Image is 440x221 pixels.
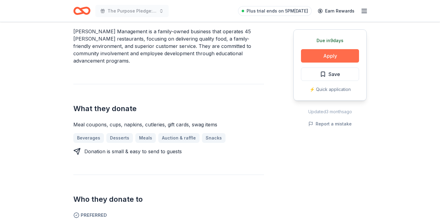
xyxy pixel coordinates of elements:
[95,5,169,17] button: The Purpose Pledge: Inspiring Scholars, Rewarding Success
[73,4,90,18] a: Home
[308,120,352,128] button: Report a mistake
[301,86,359,93] div: ⚡️ Quick application
[293,108,367,115] div: Updated 3 months ago
[73,28,264,64] div: [PERSON_NAME] Management is a family-owned business that operates 45 [PERSON_NAME] restaurants, f...
[108,7,156,15] span: The Purpose Pledge: Inspiring Scholars, Rewarding Success
[106,133,133,143] a: Desserts
[73,194,264,204] h2: Who they donate to
[247,7,308,15] span: Plus trial ends on 5PM[DATE]
[158,133,200,143] a: Auction & raffle
[135,133,156,143] a: Meals
[301,37,359,44] div: Due in 9 days
[84,148,182,155] div: Donation is small & easy to send to guests
[73,133,104,143] a: Beverages
[328,70,340,78] span: Save
[301,49,359,63] button: Apply
[202,133,226,143] a: Snacks
[73,121,264,128] div: Meal coupons, cups, napkins, cutleries, gift cards, swag items
[73,104,264,114] h2: What they donate
[301,67,359,81] button: Save
[73,212,264,219] span: Preferred
[314,5,358,16] a: Earn Rewards
[238,6,312,16] a: Plus trial ends on 5PM[DATE]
